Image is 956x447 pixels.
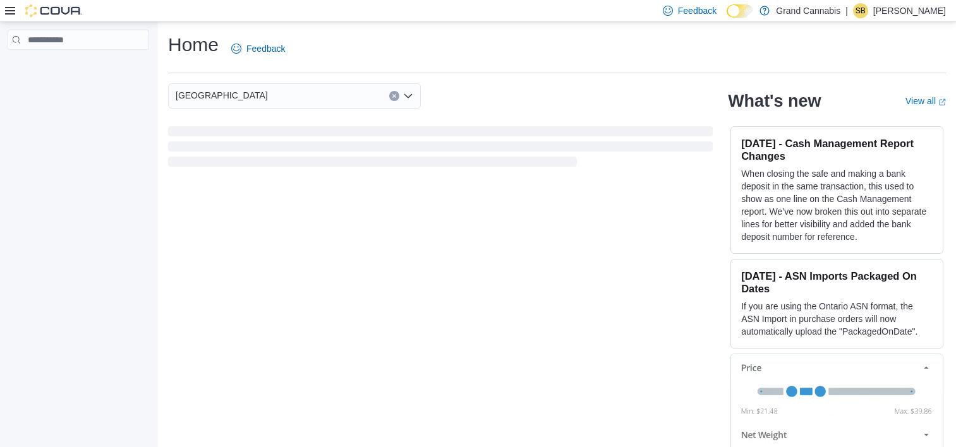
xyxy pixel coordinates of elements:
a: View allExternal link [905,96,946,106]
button: Clear input [389,91,399,101]
span: Feedback [678,4,717,17]
a: Feedback [226,36,290,61]
p: If you are using the Ontario ASN format, the ASN Import in purchase orders will now automatically... [741,300,933,338]
button: Open list of options [403,91,413,101]
p: Grand Cannabis [776,3,840,18]
img: Cova [25,4,82,17]
p: | [845,3,848,18]
p: When closing the safe and making a bank deposit in the same transaction, this used to show as one... [741,167,933,243]
span: SB [856,3,866,18]
nav: Complex example [8,52,149,83]
span: Loading [168,129,713,169]
h1: Home [168,32,219,57]
svg: External link [938,98,946,106]
input: Dark Mode [727,4,753,18]
h2: What's new [728,91,821,111]
h3: [DATE] - ASN Imports Packaged On Dates [741,270,933,295]
span: Feedback [246,42,285,55]
div: Samantha Bailey [853,3,868,18]
span: [GEOGRAPHIC_DATA] [176,88,268,103]
p: [PERSON_NAME] [873,3,946,18]
h3: [DATE] - Cash Management Report Changes [741,137,933,162]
